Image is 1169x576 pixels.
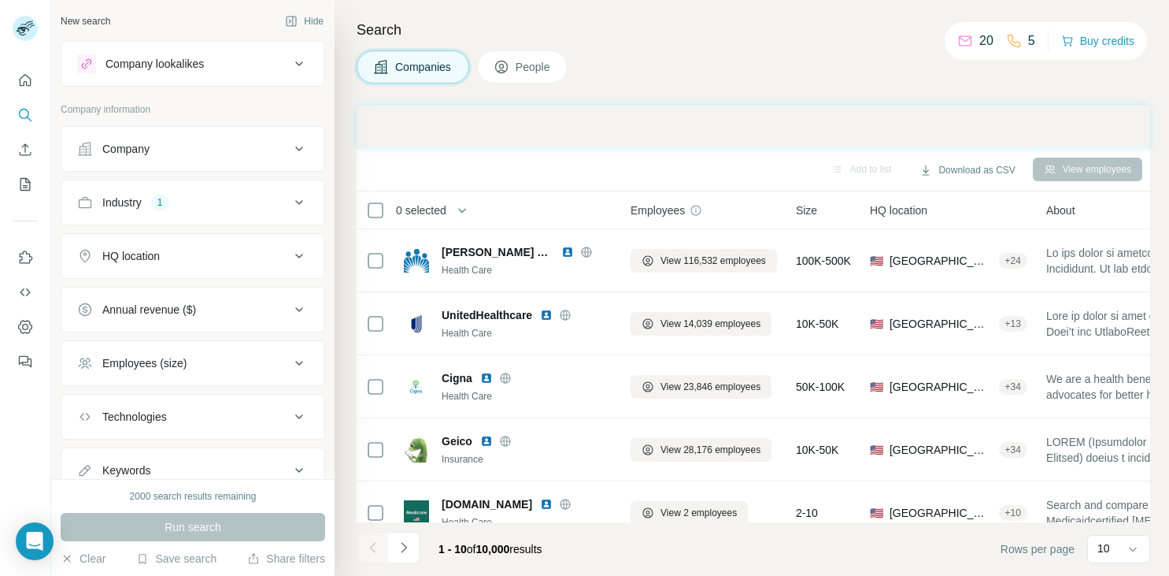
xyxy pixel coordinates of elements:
button: Enrich CSV [13,136,38,164]
span: 🇺🇸 [870,316,883,332]
iframe: Banner [357,106,1150,147]
div: HQ location [102,248,160,264]
span: of [467,543,476,556]
button: Company [61,130,324,168]
button: Employees (size) [61,344,324,382]
span: View 116,532 employees [660,254,766,268]
div: 2000 search results remaining [130,489,257,504]
button: View 14,039 employees [631,312,771,336]
h4: Search [357,19,1150,41]
img: LinkedIn logo [540,309,553,321]
p: 10 [1097,541,1110,556]
button: HQ location [61,237,324,275]
button: Annual revenue ($) [61,291,324,329]
div: Health Care [442,326,612,340]
span: 10K-50K [796,316,838,332]
span: [GEOGRAPHIC_DATA], [US_STATE] [890,442,993,458]
button: View 116,532 employees [631,249,777,273]
button: Search [13,101,38,129]
span: [GEOGRAPHIC_DATA], [GEOGRAPHIC_DATA] [890,253,993,269]
span: View 23,846 employees [660,380,760,394]
div: Employees (size) [102,355,187,371]
span: Companies [395,59,453,75]
div: + 13 [999,317,1027,331]
span: [GEOGRAPHIC_DATA], [US_STATE] [890,379,993,395]
button: Company lookalikes [61,45,324,83]
button: Use Surfe API [13,278,38,307]
button: Share filters [247,551,325,567]
div: New search [61,14,110,28]
div: Annual revenue ($) [102,302,196,318]
span: 100K-500K [796,253,851,269]
img: LinkedIn logo [480,435,493,448]
img: LinkedIn logo [561,246,574,258]
span: [GEOGRAPHIC_DATA], [US_STATE] [890,316,993,332]
span: 10K-50K [796,442,838,458]
span: [GEOGRAPHIC_DATA], [GEOGRAPHIC_DATA] [890,505,993,521]
p: 5 [1028,32,1035,50]
div: Health Care [442,263,612,277]
button: Navigate to next page [388,532,420,563]
span: 1 - 10 [438,543,467,556]
p: 20 [979,32,993,50]
span: About [1046,203,1075,218]
div: Company [102,141,150,157]
span: 0 selected [396,203,446,218]
button: Dashboard [13,313,38,341]
span: Cigna [442,370,472,386]
div: Technologies [102,409,167,425]
button: Keywords [61,452,324,489]
span: View 28,176 employees [660,443,760,457]
button: Download as CSV [908,158,1026,182]
span: Employees [631,203,685,218]
button: Technologies [61,398,324,436]
button: Clear [61,551,105,567]
div: Health Care [442,515,612,530]
div: + 34 [999,443,1027,457]
span: Size [796,203,817,218]
span: [DOMAIN_NAME] [442,496,532,512]
span: [PERSON_NAME] Permanente [442,244,553,260]
button: Feedback [13,347,38,376]
span: People [516,59,552,75]
div: Open Intercom Messenger [16,522,54,560]
div: + 24 [999,254,1027,268]
button: Use Surfe on LinkedIn [13,243,38,272]
img: LinkedIn logo [480,372,493,385]
img: Logo of medicare.gov [404,500,429,526]
span: 10,000 [476,543,510,556]
button: Save search [136,551,216,567]
div: Health Care [442,389,612,403]
span: 🇺🇸 [870,253,883,269]
div: Keywords [102,463,150,478]
span: UnitedHealthcare [442,307,532,323]
div: + 10 [999,506,1027,520]
p: Company information [61,102,325,117]
div: + 34 [999,380,1027,394]
button: View 28,176 employees [631,438,771,462]
div: Insurance [442,452,612,466]
div: 1 [151,195,169,210]
span: 🇺🇸 [870,442,883,458]
span: 50K-100K [796,379,845,395]
button: Industry1 [61,184,324,221]
span: 🇺🇸 [870,505,883,521]
img: Logo of UnitedHealthcare [404,311,429,336]
span: Rows per page [1001,541,1075,557]
span: View 14,039 employees [660,317,760,331]
span: View 2 employees [660,506,737,520]
button: My lists [13,170,38,199]
button: Quick start [13,66,38,95]
img: LinkedIn logo [540,498,553,511]
span: 🇺🇸 [870,379,883,395]
button: View 23,846 employees [631,375,771,399]
button: Hide [274,9,335,33]
button: Buy credits [1061,30,1134,52]
span: Geico [442,433,472,449]
span: 2-10 [796,505,818,521]
div: Industry [102,195,142,210]
img: Logo of Geico [404,437,429,463]
span: HQ location [870,203,927,218]
img: Logo of Cigna [404,374,429,399]
span: results [438,543,542,556]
